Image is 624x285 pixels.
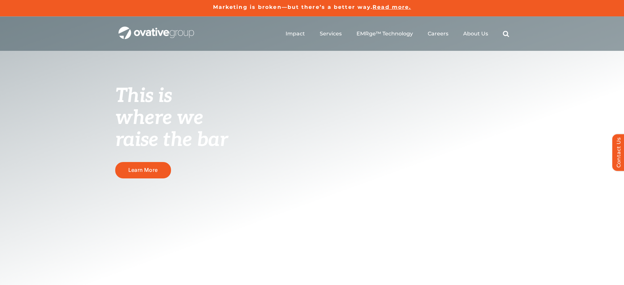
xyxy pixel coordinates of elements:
a: Learn More [115,162,171,178]
a: OG_Full_horizontal_WHT [118,26,194,32]
span: This is [115,84,172,108]
a: Read more. [373,4,411,10]
a: Careers [428,31,448,37]
a: EMRge™ Technology [356,31,413,37]
nav: Menu [286,23,509,44]
a: Marketing is broken—but there’s a better way. [213,4,373,10]
a: Impact [286,31,305,37]
span: Learn More [128,167,158,173]
a: About Us [463,31,488,37]
a: Services [320,31,342,37]
a: Search [503,31,509,37]
span: where we raise the bar [115,106,228,152]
